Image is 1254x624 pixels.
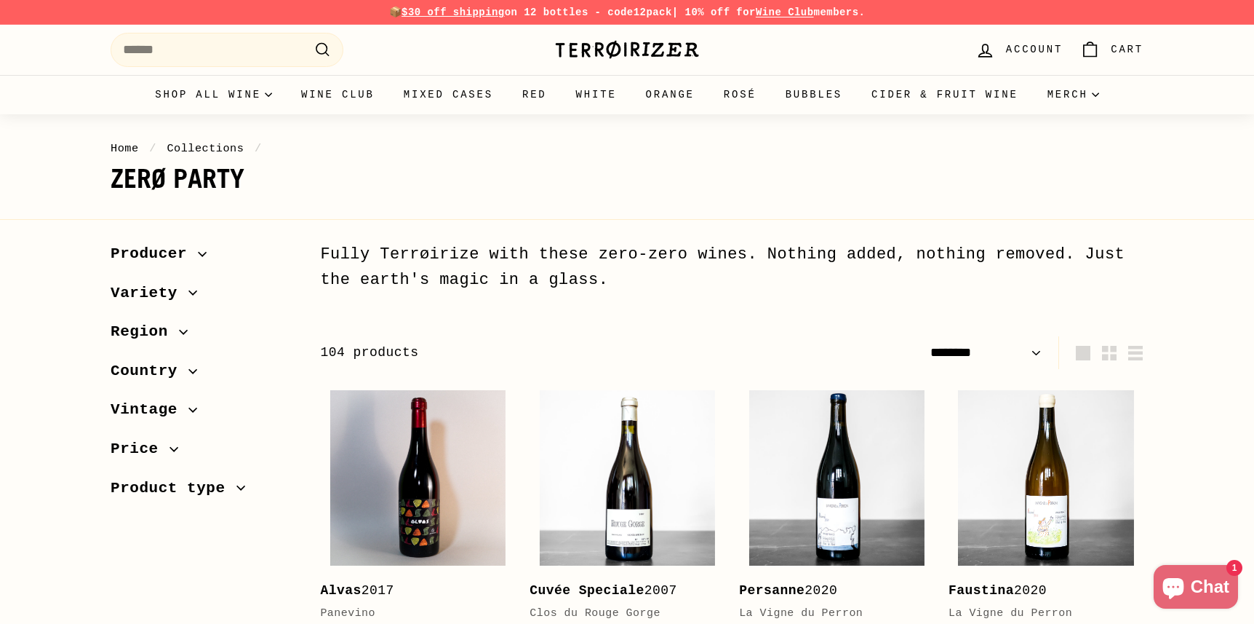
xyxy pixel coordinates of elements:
[562,75,631,114] a: White
[111,277,297,317] button: Variety
[530,580,710,601] div: 2007
[111,355,297,395] button: Country
[1006,42,1063,58] span: Account
[145,142,160,155] span: /
[111,4,1143,20] p: 📦 on 12 bottles - code | 10% off for members.
[111,476,236,501] span: Product type
[967,28,1071,71] a: Account
[320,605,500,623] div: Panevino
[140,75,287,114] summary: Shop all wine
[111,140,1143,157] nav: breadcrumbs
[111,316,297,355] button: Region
[508,75,562,114] a: Red
[949,580,1129,601] div: 2020
[1149,565,1242,612] inbox-online-store-chat: Shopify online store chat
[857,75,1033,114] a: Cider & Fruit Wine
[111,142,139,155] a: Home
[771,75,857,114] a: Bubbles
[709,75,771,114] a: Rosé
[631,75,709,114] a: Orange
[111,359,188,384] span: Country
[1111,42,1143,58] span: Cart
[111,320,179,344] span: Region
[167,142,244,155] a: Collections
[530,605,710,623] div: Clos du Rouge Gorge
[111,165,1143,194] h1: Zerø Party
[739,583,804,598] b: Persanne
[287,75,389,114] a: Wine Club
[389,75,508,114] a: Mixed Cases
[320,580,500,601] div: 2017
[111,394,297,433] button: Vintage
[634,7,672,18] strong: 12pack
[320,342,732,363] div: 104 products
[530,583,644,598] b: Cuvée Speciale
[739,580,919,601] div: 2020
[320,583,361,598] b: Alvas
[111,238,297,277] button: Producer
[81,75,1173,114] div: Primary
[402,7,505,18] span: $30 off shipping
[111,398,188,422] span: Vintage
[111,473,297,512] button: Product type
[111,281,188,306] span: Variety
[251,142,265,155] span: /
[320,242,1143,293] div: Fully Terrøirize with these zero-zero wines. Nothing added, nothing removed. Just the earth's mag...
[111,242,198,266] span: Producer
[756,7,814,18] a: Wine Club
[1071,28,1152,71] a: Cart
[949,583,1014,598] b: Faustina
[111,437,169,462] span: Price
[111,433,297,473] button: Price
[1033,75,1114,114] summary: Merch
